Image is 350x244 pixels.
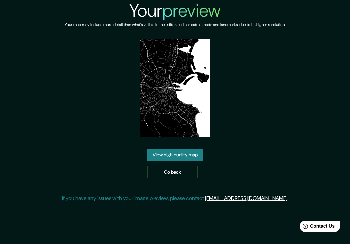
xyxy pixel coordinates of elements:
[291,218,343,237] iframe: Help widget launcher
[62,194,288,202] p: If you have any issues with your image preview, please contact .
[147,166,198,178] a: Go back
[140,39,209,137] img: created-map-preview
[65,21,285,28] h6: Your map may include more detail than what's visible in the editor, such as extra streets and lan...
[205,195,287,202] a: [EMAIL_ADDRESS][DOMAIN_NAME]
[147,149,203,161] a: View high quality map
